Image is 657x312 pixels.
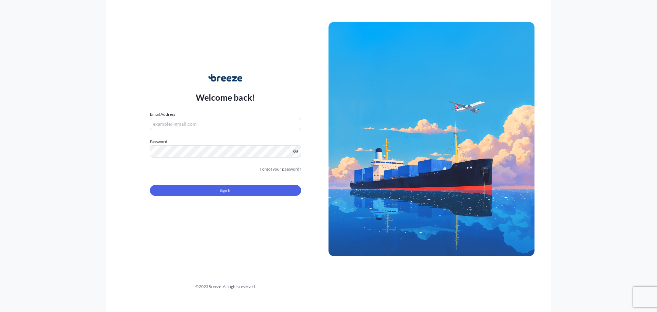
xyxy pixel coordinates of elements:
input: example@gmail.com [150,118,301,130]
a: Forgot your password? [260,166,301,173]
p: Welcome back! [196,92,256,103]
button: Show password [293,149,298,154]
label: Password [150,138,301,145]
button: Sign In [150,185,301,196]
div: © 2025 Breeze. All rights reserved. [123,283,328,290]
img: Ship illustration [328,22,534,256]
label: Email Address [150,111,175,118]
span: Sign In [220,187,232,194]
